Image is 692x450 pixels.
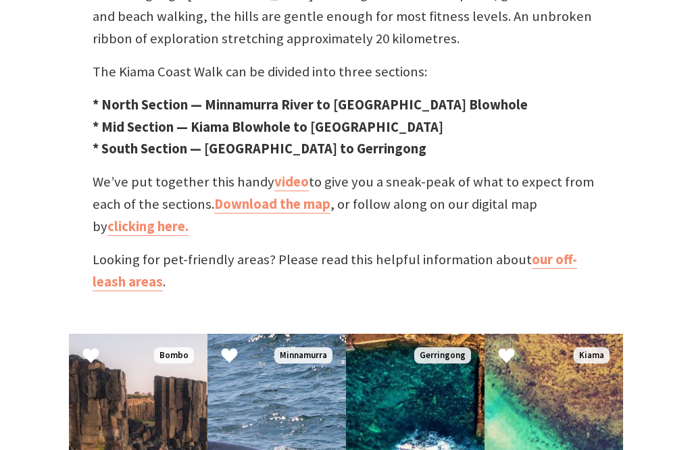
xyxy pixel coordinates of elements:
a: our off-leash areas [93,251,577,291]
a: video [274,173,309,191]
span: Kiama [574,347,610,364]
strong: * North Section — Minnamurra River to [GEOGRAPHIC_DATA] Blowhole [93,96,528,114]
button: Click to Favourite Bombo Headland [69,334,113,380]
p: Looking for pet-friendly areas? Please read this helpful information about . [93,249,599,293]
span: Gerringong [414,347,471,364]
a: Download the map [214,195,330,214]
p: The Kiama Coast Walk can be divided into three sections: [93,61,599,83]
button: Click to Favourite Boneyard, Kiama [485,334,528,380]
span: Minnamurra [274,347,332,364]
a: clicking here. [107,218,189,236]
button: Click to Favourite Minnamurra Whale Watching Platform [207,334,251,380]
span: Bombo [154,347,194,364]
p: We’ve put together this handy to give you a sneak-peak of what to expect from each of the section... [93,171,599,238]
strong: * South Section — [GEOGRAPHIC_DATA] to Gerringong [93,140,426,157]
strong: * Mid Section — Kiama Blowhole to [GEOGRAPHIC_DATA] [93,118,443,136]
